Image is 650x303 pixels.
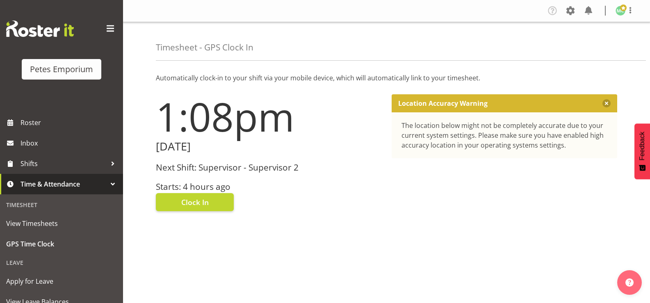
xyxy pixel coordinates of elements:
h1: 1:08pm [156,94,382,139]
button: Close message [602,99,611,107]
button: Feedback - Show survey [634,123,650,179]
span: Clock In [181,197,209,207]
p: Location Accuracy Warning [398,99,488,107]
span: GPS Time Clock [6,238,117,250]
div: Leave [2,254,121,271]
img: help-xxl-2.png [625,278,634,287]
h3: Starts: 4 hours ago [156,182,382,191]
span: Shifts [21,157,107,170]
p: Automatically clock-in to your shift via your mobile device, which will automatically link to you... [156,73,617,83]
span: Feedback [639,132,646,160]
h2: [DATE] [156,140,382,153]
a: GPS Time Clock [2,234,121,254]
button: Clock In [156,193,234,211]
a: Apply for Leave [2,271,121,292]
h3: Next Shift: Supervisor - Supervisor 2 [156,163,382,172]
span: Time & Attendance [21,178,107,190]
div: Petes Emporium [30,63,93,75]
div: The location below might not be completely accurate due to your current system settings. Please m... [401,121,608,150]
a: View Timesheets [2,213,121,234]
span: Inbox [21,137,119,149]
span: Apply for Leave [6,275,117,287]
img: melissa-cowen2635.jpg [616,6,625,16]
h4: Timesheet - GPS Clock In [156,43,253,52]
img: Rosterit website logo [6,21,74,37]
div: Timesheet [2,196,121,213]
span: Roster [21,116,119,129]
span: View Timesheets [6,217,117,230]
